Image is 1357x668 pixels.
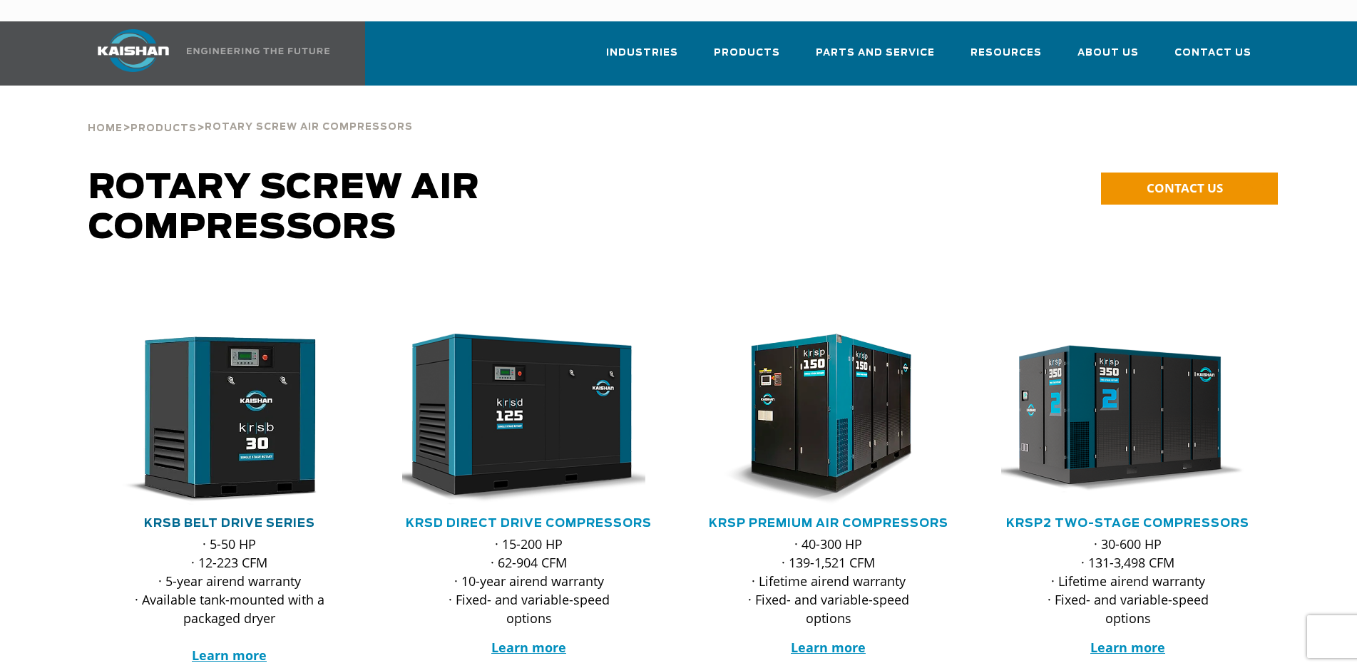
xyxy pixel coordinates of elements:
div: > > [88,86,413,140]
div: krsd125 [402,334,656,505]
span: Rotary Screw Air Compressors [88,171,480,245]
span: Contact Us [1174,45,1251,61]
a: Parts and Service [816,34,935,83]
img: krsp150 [691,334,945,505]
a: KRSP2 Two-Stage Compressors [1006,518,1249,529]
span: About Us [1077,45,1139,61]
a: KRSD Direct Drive Compressors [406,518,652,529]
span: Industries [606,45,678,61]
a: Kaishan USA [80,21,332,86]
span: Home [88,124,123,133]
span: Resources [971,45,1042,61]
div: krsp350 [1001,334,1255,505]
span: Products [130,124,197,133]
img: kaishan logo [80,29,187,72]
a: Contact Us [1174,34,1251,83]
p: · 30-600 HP · 131-3,498 CFM · Lifetime airend warranty · Fixed- and variable-speed options [1030,535,1227,627]
img: krsp350 [990,334,1244,505]
span: Products [714,45,780,61]
a: Products [130,121,197,134]
div: krsp150 [702,334,956,505]
a: Products [714,34,780,83]
p: · 40-300 HP · 139-1,521 CFM · Lifetime airend warranty · Fixed- and variable-speed options [730,535,927,627]
img: Engineering the future [187,48,329,54]
a: Learn more [491,639,566,656]
span: Rotary Screw Air Compressors [205,123,413,132]
a: Learn more [791,639,866,656]
a: KRSB Belt Drive Series [144,518,315,529]
span: CONTACT US [1147,180,1223,196]
a: Resources [971,34,1042,83]
img: krsb30 [92,334,346,505]
a: Industries [606,34,678,83]
a: About Us [1077,34,1139,83]
a: KRSP Premium Air Compressors [709,518,948,529]
span: Parts and Service [816,45,935,61]
a: CONTACT US [1101,173,1278,205]
a: Learn more [1090,639,1165,656]
img: krsd125 [391,334,645,505]
p: · 15-200 HP · 62-904 CFM · 10-year airend warranty · Fixed- and variable-speed options [431,535,628,627]
p: · 5-50 HP · 12-223 CFM · 5-year airend warranty · Available tank-mounted with a packaged dryer [131,535,328,664]
a: Learn more [192,647,267,664]
a: Home [88,121,123,134]
div: krsb30 [103,334,357,505]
